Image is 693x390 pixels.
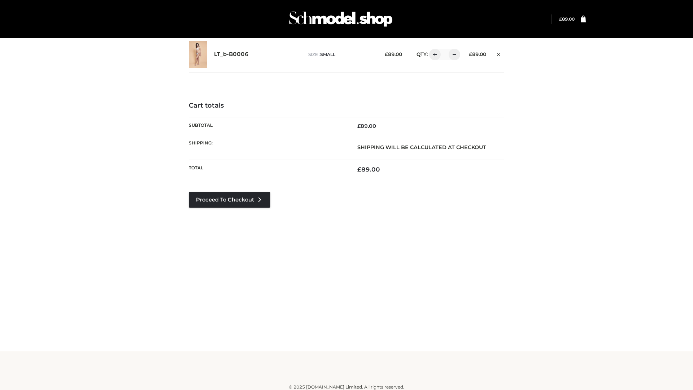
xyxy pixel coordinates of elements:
[308,51,374,58] p: size :
[357,166,380,173] bdi: 89.00
[357,144,486,151] strong: Shipping will be calculated at checkout
[385,51,402,57] bdi: 89.00
[189,192,270,208] a: Proceed to Checkout
[189,41,207,68] img: LT_b-B0006 - SMALL
[385,51,388,57] span: £
[189,117,346,135] th: Subtotal
[469,51,486,57] bdi: 89.00
[409,49,458,60] div: QTY:
[559,16,562,22] span: £
[320,52,335,57] span: SMALL
[357,123,361,129] span: £
[559,16,575,22] bdi: 89.00
[189,102,504,110] h4: Cart totals
[357,123,376,129] bdi: 89.00
[469,51,472,57] span: £
[189,160,346,179] th: Total
[493,49,504,58] a: Remove this item
[189,135,346,160] th: Shipping:
[287,5,395,33] img: Schmodel Admin 964
[357,166,361,173] span: £
[214,51,249,58] a: LT_b-B0006
[559,16,575,22] a: £89.00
